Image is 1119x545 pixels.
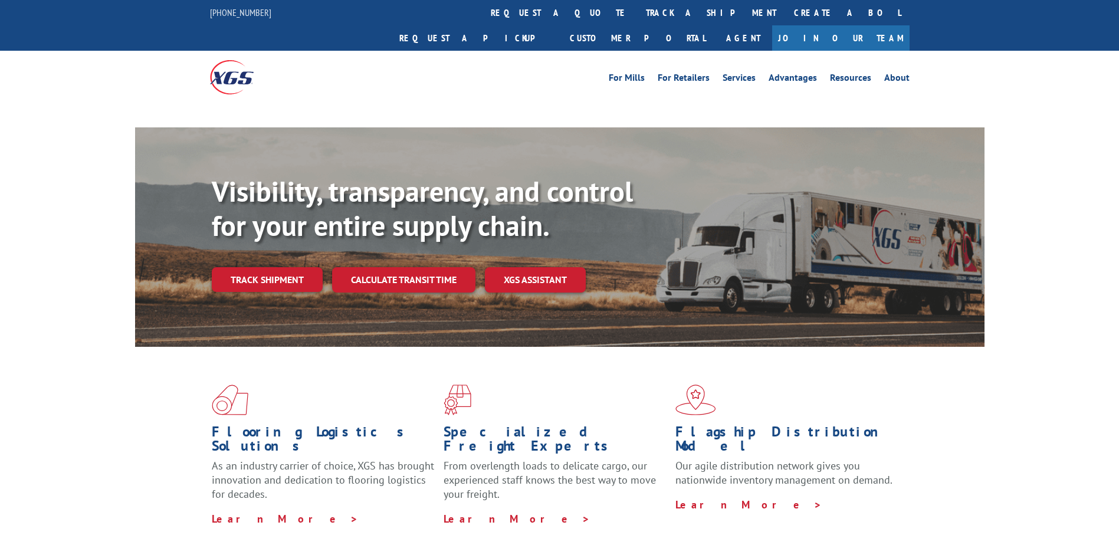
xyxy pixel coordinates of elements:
[485,267,586,293] a: XGS ASSISTANT
[723,73,756,86] a: Services
[769,73,817,86] a: Advantages
[444,512,590,526] a: Learn More >
[658,73,710,86] a: For Retailers
[830,73,871,86] a: Resources
[212,512,359,526] a: Learn More >
[212,267,323,292] a: Track shipment
[390,25,561,51] a: Request a pickup
[212,425,435,459] h1: Flooring Logistics Solutions
[609,73,645,86] a: For Mills
[212,385,248,415] img: xgs-icon-total-supply-chain-intelligence-red
[675,498,822,511] a: Learn More >
[212,173,633,244] b: Visibility, transparency, and control for your entire supply chain.
[772,25,910,51] a: Join Our Team
[444,425,667,459] h1: Specialized Freight Experts
[714,25,772,51] a: Agent
[332,267,475,293] a: Calculate transit time
[675,425,898,459] h1: Flagship Distribution Model
[210,6,271,18] a: [PHONE_NUMBER]
[444,459,667,511] p: From overlength loads to delicate cargo, our experienced staff knows the best way to move your fr...
[212,459,434,501] span: As an industry carrier of choice, XGS has brought innovation and dedication to flooring logistics...
[561,25,714,51] a: Customer Portal
[884,73,910,86] a: About
[444,385,471,415] img: xgs-icon-focused-on-flooring-red
[675,459,892,487] span: Our agile distribution network gives you nationwide inventory management on demand.
[675,385,716,415] img: xgs-icon-flagship-distribution-model-red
